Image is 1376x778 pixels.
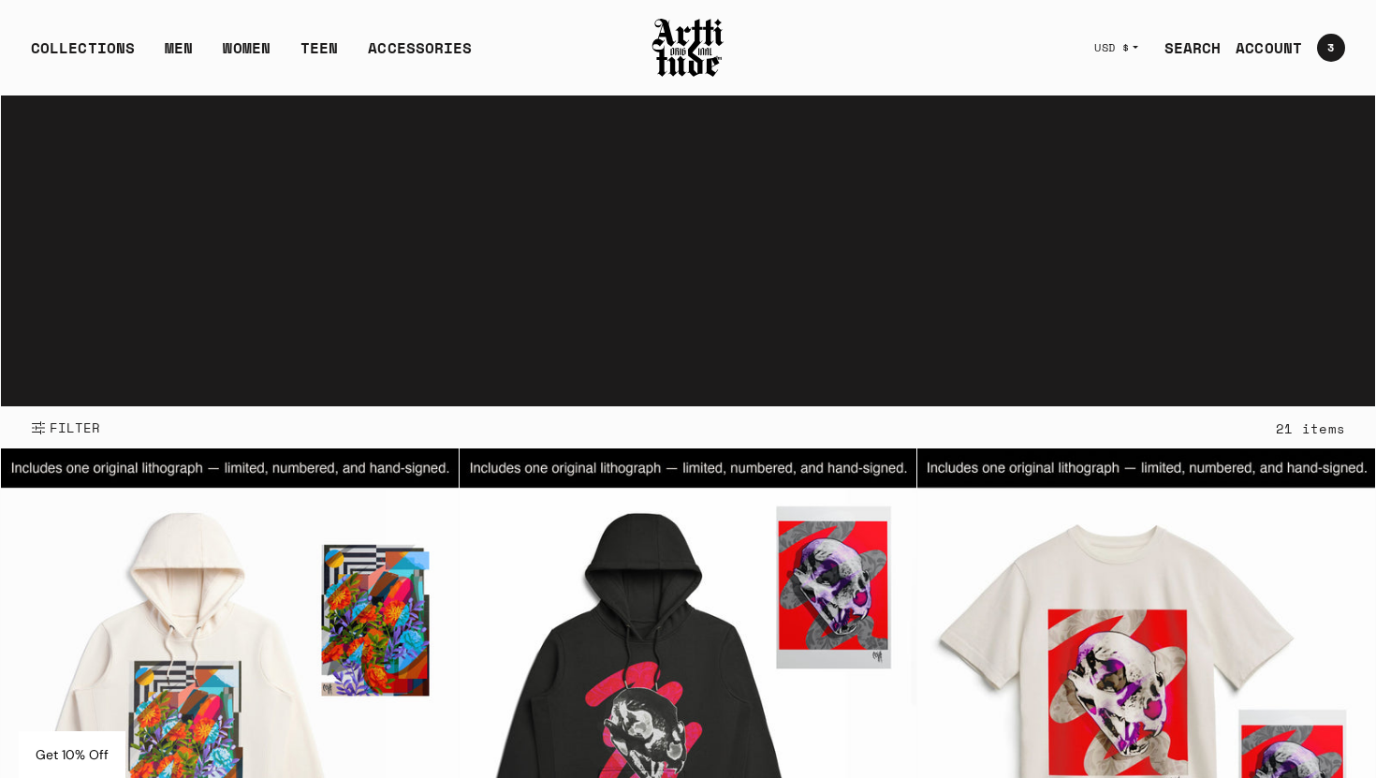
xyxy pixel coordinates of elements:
[165,37,193,74] a: MEN
[31,37,135,74] div: COLLECTIONS
[1276,418,1345,439] div: 21 items
[1,95,1375,406] video: Your browser does not support the video tag.
[19,731,125,778] div: Get 10% Off
[31,407,101,448] button: Show filters
[223,37,271,74] a: WOMEN
[651,16,725,80] img: Arttitude
[1221,29,1302,66] a: ACCOUNT
[368,37,472,74] div: ACCESSORIES
[16,37,487,74] ul: Main navigation
[1302,26,1345,69] a: Open cart
[1327,42,1334,53] span: 3
[36,746,109,763] span: Get 10% Off
[1149,29,1222,66] a: SEARCH
[300,37,338,74] a: TEEN
[1094,40,1130,55] span: USD $
[46,418,101,437] span: FILTER
[1083,27,1149,68] button: USD $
